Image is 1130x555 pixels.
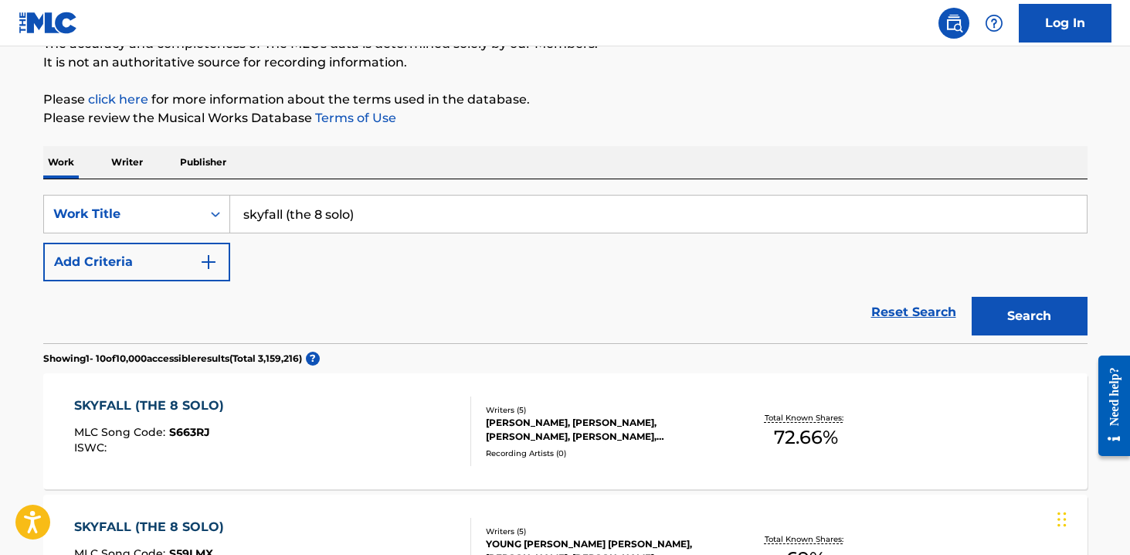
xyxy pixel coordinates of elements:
[972,297,1088,335] button: Search
[74,441,110,455] span: ISWC :
[88,92,148,107] a: click here
[312,111,396,125] a: Terms of Use
[199,253,218,271] img: 9d2ae6d4665cec9f34b9.svg
[43,53,1088,72] p: It is not an authoritative source for recording information.
[765,533,847,545] p: Total Known Shares:
[945,14,963,32] img: search
[1057,496,1067,543] div: Drag
[979,8,1010,39] div: Help
[486,448,719,459] div: Recording Artists ( 0 )
[43,243,230,281] button: Add Criteria
[43,90,1088,109] p: Please for more information about the terms used in the database.
[43,195,1088,343] form: Search Form
[175,146,231,179] p: Publisher
[1019,4,1111,43] a: Log In
[43,352,302,366] p: Showing 1 - 10 of 10,000 accessible results (Total 3,159,216 )
[169,425,210,439] span: S663RJ
[985,14,1003,32] img: help
[486,404,719,416] div: Writers ( 5 )
[53,205,192,223] div: Work Title
[19,12,78,34] img: MLC Logo
[774,424,838,451] span: 72.66 %
[43,373,1088,489] a: SKYFALL (THE 8 SOLO)MLC Song Code:S663RJISWC:Writers (5)[PERSON_NAME], [PERSON_NAME], [PERSON_NAM...
[938,8,969,39] a: Public Search
[74,397,232,415] div: SKYFALL (THE 8 SOLO)
[1087,344,1130,468] iframe: Resource Center
[74,518,232,536] div: SKYFALL (THE 8 SOLO)
[43,146,79,179] p: Work
[107,146,148,179] p: Writer
[74,425,169,439] span: MLC Song Code :
[306,352,320,366] span: ?
[486,416,719,444] div: [PERSON_NAME], [PERSON_NAME], [PERSON_NAME], [PERSON_NAME], NUMBERNINE NUMBERNINE
[864,295,964,329] a: Reset Search
[486,526,719,537] div: Writers ( 5 )
[1053,481,1130,555] iframe: Chat Widget
[765,412,847,424] p: Total Known Shares:
[43,109,1088,128] p: Please review the Musical Works Database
